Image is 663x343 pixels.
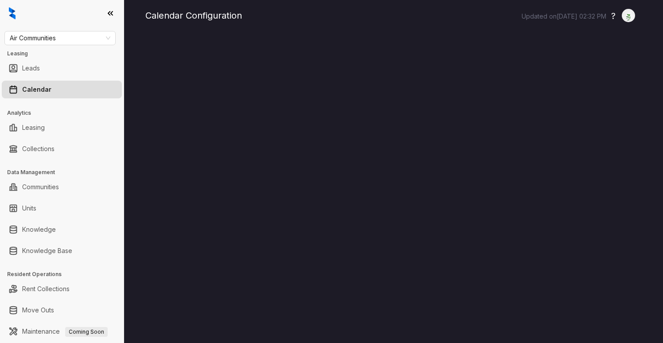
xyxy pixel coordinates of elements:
[2,199,122,217] li: Units
[7,270,124,278] h3: Resident Operations
[22,199,36,217] a: Units
[22,140,55,158] a: Collections
[22,242,72,260] a: Knowledge Base
[22,81,51,98] a: Calendar
[22,119,45,136] a: Leasing
[22,221,56,238] a: Knowledge
[2,59,122,77] li: Leads
[9,7,16,19] img: logo
[10,31,110,45] span: Air Communities
[22,178,59,196] a: Communities
[2,301,122,319] li: Move Outs
[2,242,122,260] li: Knowledge Base
[2,323,122,340] li: Maintenance
[522,12,606,21] p: Updated on [DATE] 02:32 PM
[2,140,122,158] li: Collections
[7,168,124,176] h3: Data Management
[2,178,122,196] li: Communities
[2,221,122,238] li: Knowledge
[2,119,122,136] li: Leasing
[622,11,635,20] img: UserAvatar
[65,327,108,337] span: Coming Soon
[145,9,642,22] div: Calendar Configuration
[2,280,122,298] li: Rent Collections
[2,81,122,98] li: Calendar
[22,280,70,298] a: Rent Collections
[22,59,40,77] a: Leads
[145,35,642,343] iframe: retool
[7,109,124,117] h3: Analytics
[7,50,124,58] h3: Leasing
[611,9,616,23] button: ?
[22,301,54,319] a: Move Outs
